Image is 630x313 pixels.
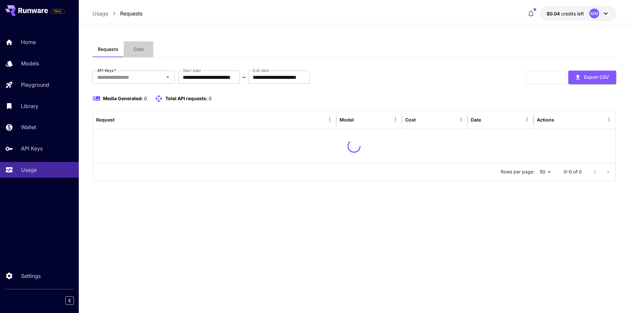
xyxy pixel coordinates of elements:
[21,145,43,152] p: API Keys
[144,96,147,101] span: 0
[21,272,41,280] p: Settings
[21,123,36,131] p: Wallet
[21,81,49,89] p: Playground
[253,68,269,73] label: End date
[209,96,212,101] span: 0
[165,96,208,101] span: Total API requests:
[242,73,246,81] p: ~
[604,115,614,124] button: Menu
[51,9,65,14] span: TRIAL
[589,9,599,18] div: MM
[540,6,616,21] button: $0.0422MM
[537,117,554,123] div: Actions
[564,168,582,175] p: 0–0 of 0
[115,115,124,124] button: Sort
[501,168,535,175] p: Rows per page:
[547,11,561,16] span: $0.04
[537,167,553,177] div: 50
[325,115,334,124] button: Menu
[163,73,172,82] button: Open
[96,117,115,123] div: Request
[21,102,38,110] p: Library
[391,115,400,124] button: Menu
[21,38,36,46] p: Home
[456,115,466,124] button: Menu
[405,117,416,123] div: Cost
[70,295,79,306] div: Collapse sidebar
[21,59,39,67] p: Models
[340,117,354,123] div: Model
[561,11,584,16] span: credits left
[21,166,37,174] p: Usage
[568,71,616,84] button: Export CSV
[183,68,201,73] label: Start date
[65,296,74,305] button: Collapse sidebar
[522,115,532,124] button: Menu
[354,115,364,124] button: Sort
[51,7,65,15] span: Add your payment card to enable full platform functionality.
[471,117,481,123] div: Date
[416,115,426,124] button: Sort
[98,46,118,52] span: Requests
[93,10,142,17] nav: breadcrumb
[97,68,116,73] label: API Keys
[482,115,491,124] button: Sort
[120,10,142,17] a: Requests
[134,46,144,52] span: Cost
[547,10,584,17] div: $0.0422
[103,96,143,101] span: Media Generated:
[93,10,108,17] a: Usage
